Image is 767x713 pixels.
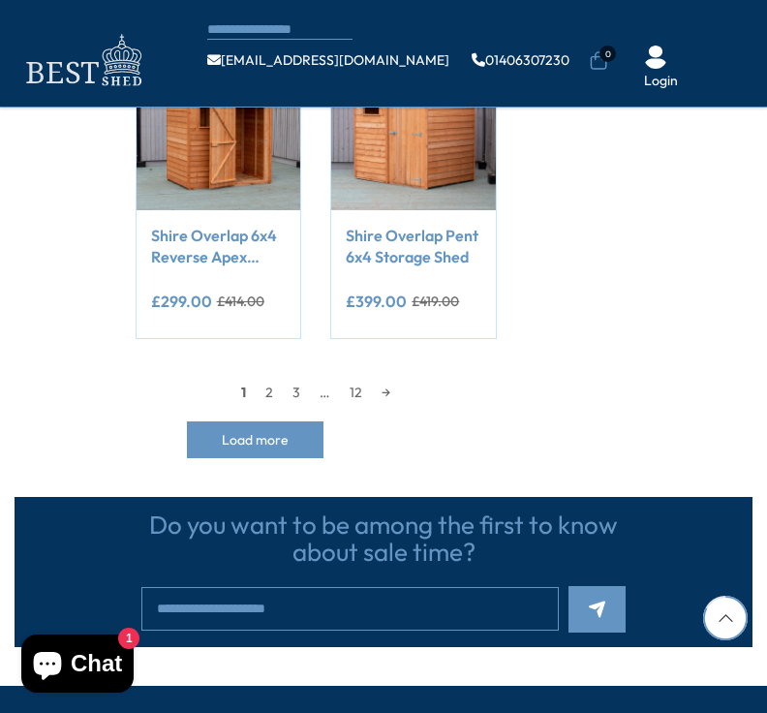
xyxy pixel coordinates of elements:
[599,46,616,62] span: 0
[346,294,407,309] ins: £399.00
[283,378,310,407] a: 3
[217,294,264,308] del: £414.00
[331,46,496,210] img: Shire Overlap Pent 6x4 Storage Shed - Best Shed
[151,294,212,309] ins: £299.00
[589,51,608,71] a: 0
[151,225,287,268] a: Shire Overlap 6x4 Reverse Apex Storage Shed
[340,378,372,407] a: 12
[472,53,569,67] a: 01406307230
[15,635,139,697] inbox-online-store-chat: Shopify online store chat
[256,378,283,407] a: 2
[346,225,481,268] a: Shire Overlap Pent 6x4 Storage Shed
[137,46,301,210] img: Shire Overlap 6x4 Reverse Apex Storage Shed - Best Shed
[644,72,678,91] a: Login
[141,511,626,567] h3: Do you want to be among the first to know about sale time?
[222,433,289,447] span: Load more
[231,378,256,407] span: 1
[412,294,459,308] del: £419.00
[187,421,323,458] button: Load more
[372,378,400,407] a: →
[310,378,340,407] span: …
[644,46,667,69] img: User Icon
[207,53,449,67] a: [EMAIL_ADDRESS][DOMAIN_NAME]
[568,586,626,633] button: Subscribe
[15,29,150,92] img: logo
